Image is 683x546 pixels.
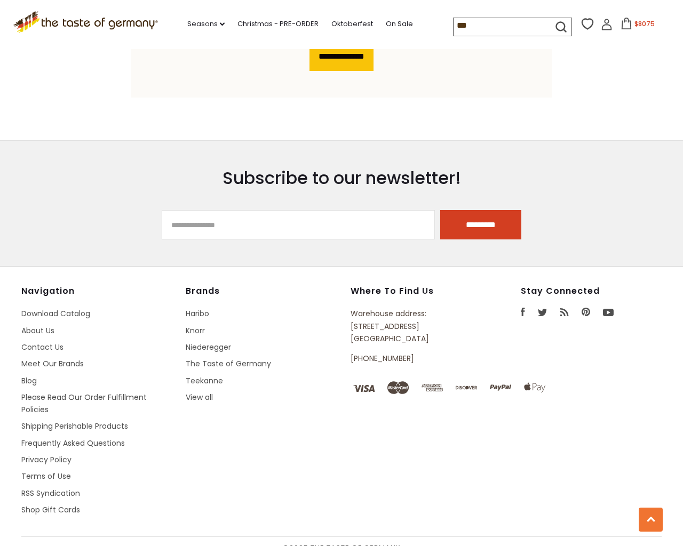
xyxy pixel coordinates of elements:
a: About Us [21,325,54,336]
h4: Where to find us [351,286,472,296]
span: $8075 [634,19,655,28]
h4: Stay Connected [521,286,662,296]
a: Teekanne [186,375,223,386]
a: Haribo [186,308,209,319]
a: Seasons [187,18,225,30]
a: Frequently Asked Questions [21,438,125,448]
a: Meet Our Brands [21,358,84,369]
a: Terms of Use [21,471,71,481]
a: On Sale [386,18,413,30]
h4: Navigation [21,286,175,296]
a: Shop Gift Cards [21,504,80,515]
p: [PHONE_NUMBER] [351,352,472,365]
a: View all [186,392,213,403]
a: Download Catalog [21,308,90,319]
a: Knorr [186,325,205,336]
a: Blog [21,375,37,386]
button: $8075 [615,18,660,34]
h4: Brands [186,286,339,296]
h3: Subscribe to our newsletter! [162,167,521,189]
a: Christmas - PRE-ORDER [237,18,319,30]
a: Privacy Policy [21,454,72,465]
a: Niederegger [186,342,231,352]
a: Contact Us [21,342,63,352]
p: Warehouse address: [STREET_ADDRESS] [GEOGRAPHIC_DATA] [351,308,472,345]
a: Please Read Our Order Fulfillment Policies [21,392,147,415]
a: Shipping Perishable Products [21,421,128,431]
a: Oktoberfest [331,18,373,30]
a: RSS Syndication [21,488,80,499]
a: The Taste of Germany [186,358,271,369]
